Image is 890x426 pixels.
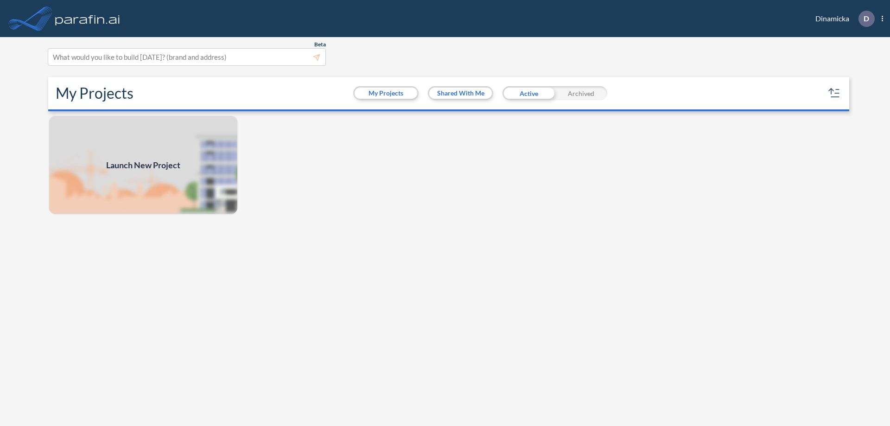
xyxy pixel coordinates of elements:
[429,88,492,99] button: Shared With Me
[53,9,122,28] img: logo
[48,115,238,215] a: Launch New Project
[56,84,133,102] h2: My Projects
[355,88,417,99] button: My Projects
[502,86,555,100] div: Active
[864,14,869,23] p: D
[314,41,326,48] span: Beta
[801,11,883,27] div: Dinamicka
[106,159,180,172] span: Launch New Project
[827,86,842,101] button: sort
[48,115,238,215] img: add
[555,86,607,100] div: Archived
